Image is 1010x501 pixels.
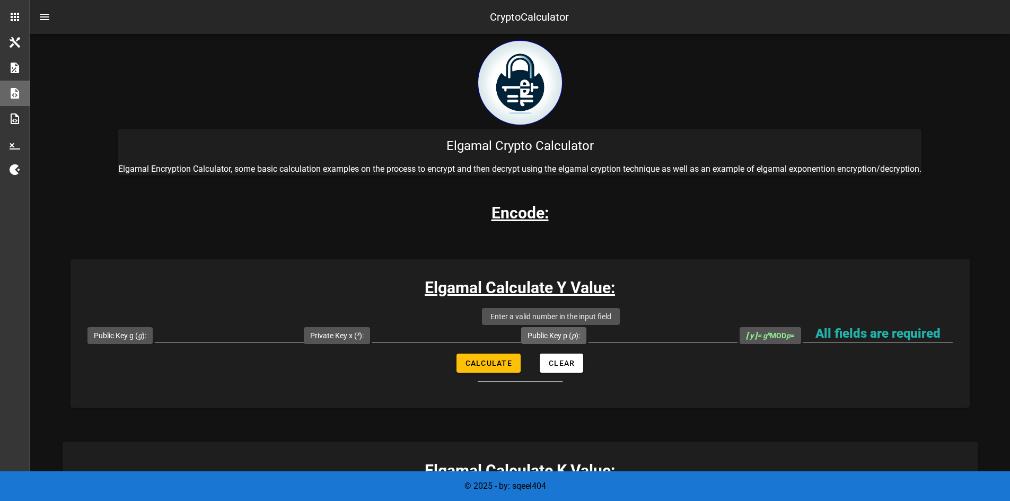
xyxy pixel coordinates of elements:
label: Public Key g ( ): [94,330,146,341]
sup: x [357,330,359,337]
i: p [572,331,576,340]
h3: Elgamal Calculate K Value: [63,459,978,482]
h3: Elgamal Calculate Y Value: [71,276,970,300]
sup: x [767,330,770,337]
i: = g [746,331,770,340]
span: MOD = [746,331,795,340]
button: Calculate [456,354,521,373]
button: nav-menu-toggle [32,4,57,30]
label: Public Key p ( ): [528,330,580,341]
h3: Encode: [491,201,549,225]
i: g [138,331,142,340]
p: Elgamal Encryption Calculator, some basic calculation examples on the process to encrypt and then... [118,163,921,175]
img: encryption logo [478,40,563,125]
a: home [478,117,563,127]
span: © 2025 - by: sqeel404 [464,481,546,491]
b: [ y ] [746,331,757,340]
button: Clear [540,354,583,373]
div: Elgamal Crypto Calculator [118,129,921,163]
div: CryptoCalculator [490,9,569,25]
span: Calculate [465,359,512,367]
label: Private Key x ( ): [310,330,364,341]
i: p [786,331,791,340]
span: Clear [548,359,575,367]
